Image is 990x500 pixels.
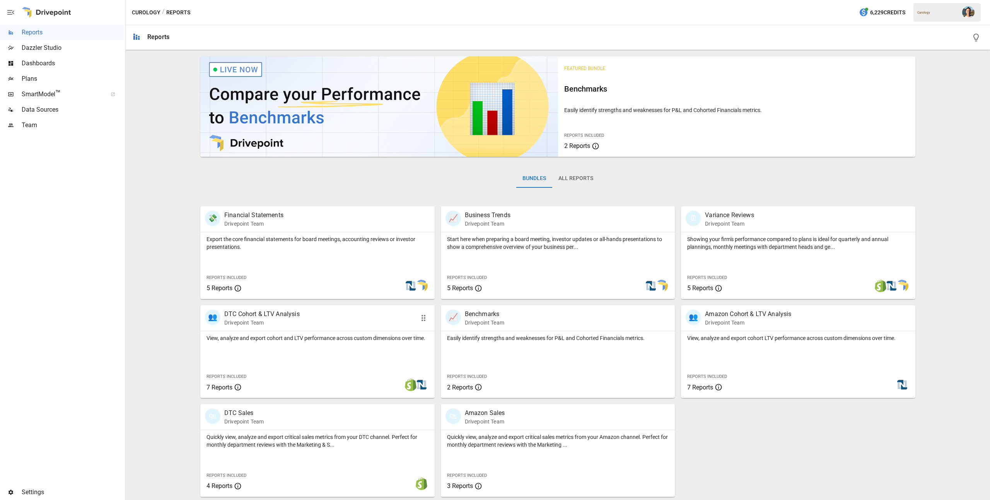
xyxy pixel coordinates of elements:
[564,133,604,138] span: Reports Included
[415,478,428,490] img: shopify
[465,310,504,319] p: Benchmarks
[22,90,102,99] span: SmartModel
[447,433,669,449] p: Quickly view, analyze and export critical sales metrics from your Amazon channel. Perfect for mon...
[564,142,590,150] span: 2 Reports
[132,8,160,17] button: Curology
[687,384,713,391] span: 7 Reports
[465,319,504,327] p: Drivepoint Team
[447,473,487,478] span: Reports Included
[207,482,232,490] span: 4 Reports
[686,310,701,325] div: 👥
[870,8,905,17] span: 6,229 Credits
[22,59,124,68] span: Dashboards
[687,275,727,280] span: Reports Included
[447,384,473,391] span: 2 Reports
[564,66,605,71] span: Featured Bundle
[207,284,232,292] span: 5 Reports
[687,374,727,379] span: Reports Included
[447,334,669,342] p: Easily identify strengths and weaknesses for P&L and Cohorted Financials metrics.
[55,88,61,98] span: ™
[207,433,428,449] p: Quickly view, analyze and export critical sales metrics from your DTC channel. Perfect for monthl...
[224,319,300,327] p: Drivepoint Team
[22,121,124,130] span: Team
[552,169,599,188] button: All Reports
[224,220,283,228] p: Drivepoint Team
[22,105,124,114] span: Data Sources
[705,319,791,327] p: Drivepoint Team
[896,280,908,292] img: smart model
[687,235,909,251] p: Showing your firm's performance compared to plans is ideal for quarterly and annual plannings, mo...
[405,280,417,292] img: netsuite
[415,379,428,391] img: netsuite
[447,284,473,292] span: 5 Reports
[687,334,909,342] p: View, analyze and export cohort LTV performance across custom dimensions over time.
[224,418,264,425] p: Drivepoint Team
[917,11,958,14] div: Curology
[207,275,246,280] span: Reports Included
[856,5,908,20] button: 6,229Credits
[224,408,264,418] p: DTC Sales
[205,211,220,226] div: 💸
[655,280,668,292] img: smart model
[686,211,701,226] div: 🗓
[516,169,552,188] button: Bundles
[465,211,510,220] p: Business Trends
[465,418,505,425] p: Drivepoint Team
[22,28,124,37] span: Reports
[22,488,124,497] span: Settings
[207,473,246,478] span: Reports Included
[705,220,754,228] p: Drivepoint Team
[687,284,713,292] span: 5 Reports
[564,106,910,114] p: Easily identify strengths and weaknesses for P&L and Cohorted Financials metrics.
[447,482,473,490] span: 3 Reports
[445,408,461,424] div: 🛍
[22,74,124,83] span: Plans
[224,310,300,319] p: DTC Cohort & LTV Analysis
[207,235,428,251] p: Export the core financial statements for board meetings, accounting reviews or investor presentat...
[874,280,887,292] img: shopify
[207,334,428,342] p: View, analyze and export cohort and LTV performance across custom dimensions over time.
[645,280,657,292] img: netsuite
[896,379,908,391] img: netsuite
[224,211,283,220] p: Financial Statements
[205,408,220,424] div: 🛍
[22,43,124,53] span: Dazzler Studio
[447,235,669,251] p: Start here when preparing a board meeting, investor updates or all-hands presentations to show a ...
[705,211,754,220] p: Variance Reviews
[447,374,487,379] span: Reports Included
[405,379,417,391] img: shopify
[207,374,246,379] span: Reports Included
[207,384,232,391] span: 7 Reports
[445,211,461,226] div: 📈
[465,220,510,228] p: Drivepoint Team
[205,310,220,325] div: 👥
[465,408,505,418] p: Amazon Sales
[564,83,910,95] h6: Benchmarks
[415,280,428,292] img: smart model
[200,56,558,157] img: video thumbnail
[705,310,791,319] p: Amazon Cohort & LTV Analysis
[147,33,169,41] div: Reports
[885,280,898,292] img: netsuite
[162,8,165,17] div: /
[447,275,487,280] span: Reports Included
[445,310,461,325] div: 📈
